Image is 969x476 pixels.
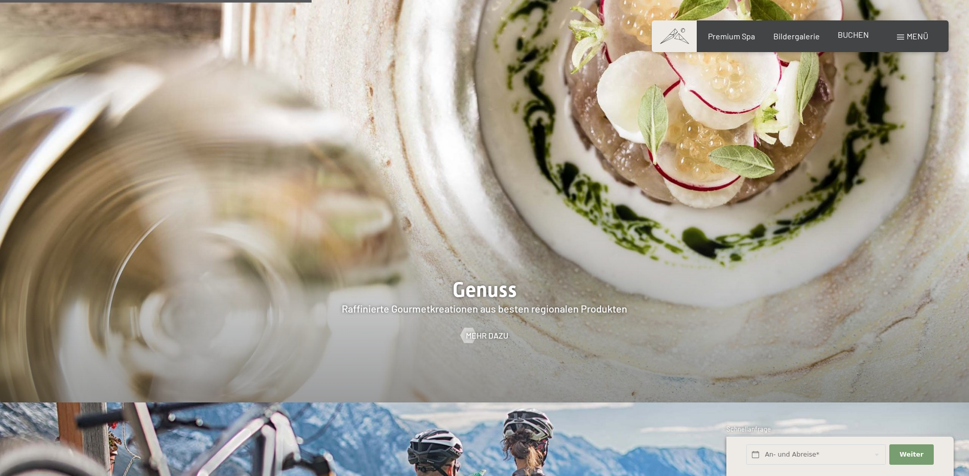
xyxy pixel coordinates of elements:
a: Bildergalerie [773,31,820,41]
span: Menü [907,31,928,41]
button: Weiter [889,444,933,465]
span: Mehr dazu [466,330,508,341]
a: BUCHEN [838,30,869,39]
a: Premium Spa [708,31,755,41]
a: Mehr dazu [461,330,508,341]
span: Schnellanfrage [726,425,771,433]
span: Weiter [900,450,924,459]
